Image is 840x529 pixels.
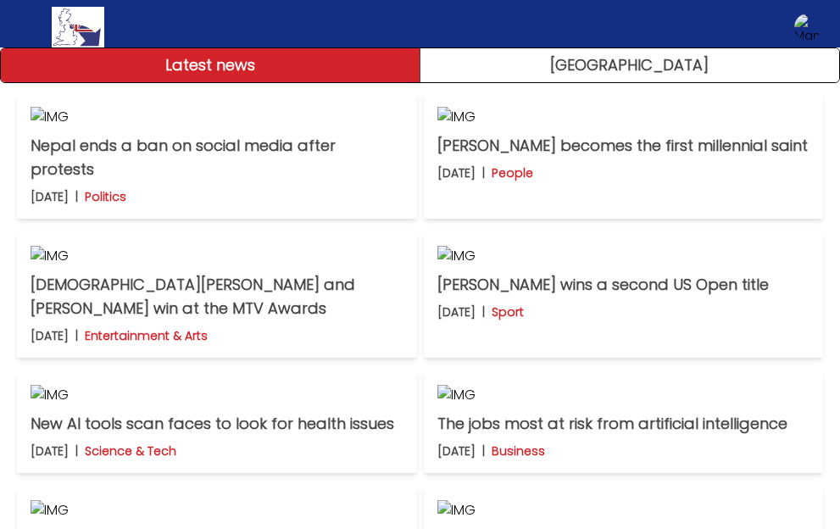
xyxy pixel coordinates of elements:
[31,327,69,344] p: [DATE]
[31,273,403,320] p: [DEMOGRAPHIC_DATA][PERSON_NAME] and [PERSON_NAME] win at the MTV Awards
[31,412,403,436] p: New AI tools scan faces to look for health issues
[437,500,810,521] img: IMG
[482,164,485,181] b: |
[437,134,810,158] p: [PERSON_NAME] becomes the first millennial saint
[482,443,485,459] b: |
[17,371,417,473] a: IMG New AI tools scan faces to look for health issues [DATE] | Science & Tech
[437,412,810,436] p: The jobs most at risk from artificial intelligence
[52,7,104,47] img: Logo
[31,134,403,181] p: Nepal ends a ban on social media after protests
[75,443,78,459] b: |
[492,164,533,181] p: People
[437,107,810,127] img: IMG
[492,443,545,459] p: Business
[437,164,476,181] p: [DATE]
[437,303,476,320] p: [DATE]
[492,303,524,320] p: Sport
[437,385,810,405] img: IMG
[794,14,821,41] img: Manuel Domínguez
[420,48,839,82] button: [GEOGRAPHIC_DATA]
[424,232,824,358] a: IMG [PERSON_NAME] wins a second US Open title [DATE] | Sport
[31,246,403,266] img: IMG
[1,48,420,82] button: Latest news
[482,303,485,320] b: |
[85,188,126,205] p: Politics
[31,500,403,521] img: IMG
[437,246,810,266] img: IMG
[17,232,417,358] a: IMG [DEMOGRAPHIC_DATA][PERSON_NAME] and [PERSON_NAME] win at the MTV Awards [DATE] | Entertainmen...
[437,443,476,459] p: [DATE]
[85,443,176,459] p: Science & Tech
[17,7,139,47] a: Logo
[31,107,403,127] img: IMG
[17,93,417,219] a: IMG Nepal ends a ban on social media after protests [DATE] | Politics
[85,327,208,344] p: Entertainment & Arts
[437,273,810,297] p: [PERSON_NAME] wins a second US Open title
[75,327,78,344] b: |
[31,188,69,205] p: [DATE]
[424,93,824,219] a: IMG [PERSON_NAME] becomes the first millennial saint [DATE] | People
[75,188,78,205] b: |
[424,371,824,473] a: IMG The jobs most at risk from artificial intelligence [DATE] | Business
[31,443,69,459] p: [DATE]
[31,385,403,405] img: IMG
